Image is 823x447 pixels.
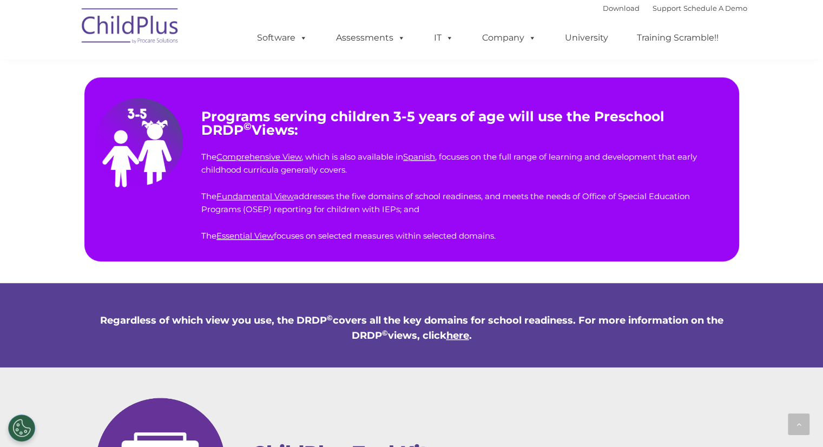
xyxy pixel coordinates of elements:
sup: © [243,120,252,133]
a: Software [246,27,318,49]
span: The , which is also available in , focuses on the full range of learning and development that ear... [201,152,697,175]
a: Spanish [403,152,435,162]
span: The addresses the five domains of school readiness, and meets the needs of Office of Special Educ... [201,191,690,214]
span: Regardless of which view you use, the DRDP covers all the key domains for school readiness. For m... [100,314,723,341]
strong: Programs serving children 3-5 years of age will use the Preschool DRDP [201,108,664,138]
a: Support [653,4,681,12]
a: IT [423,27,464,49]
span: The focuses on selected measures within selected domains. [201,231,496,241]
font: | [603,4,747,12]
a: here [446,330,469,341]
img: ChildPlus by Procare Solutions [76,1,185,55]
strong: Views: [252,122,298,138]
img: 3-5-v2 [93,96,186,187]
a: University [554,27,619,49]
a: Schedule A Demo [683,4,747,12]
a: Training Scramble!! [626,27,729,49]
a: Comprehensive View [216,152,301,162]
a: Company [471,27,547,49]
a: Essential View [216,231,274,241]
sup: © [382,328,388,337]
sup: © [327,313,333,322]
a: Fundamental View [216,191,294,201]
a: Assessments [325,27,416,49]
button: Cookies Settings [8,415,35,442]
a: Download [603,4,640,12]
